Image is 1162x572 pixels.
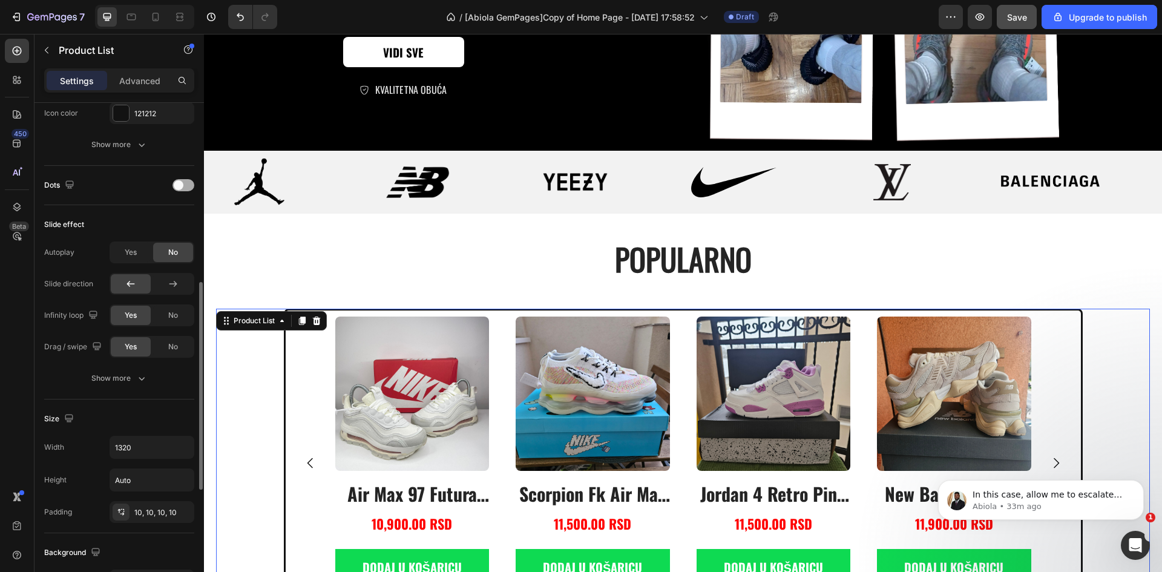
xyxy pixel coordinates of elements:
div: Slide effect [44,219,84,230]
div: 450 [11,129,29,139]
span: Draft [736,12,754,22]
div: Beta [9,222,29,231]
p: 7 [79,10,85,24]
div: 10,900.00 RSD [131,480,286,500]
span: Save [1007,12,1027,22]
div: Show more [91,372,148,384]
span: / [459,11,462,24]
span: 1 [1146,513,1155,522]
div: Padding [44,507,72,518]
p: dodaj u košaricu [159,522,258,544]
span: Yes [125,341,137,352]
h2: scorpion fk air max day [312,447,466,473]
div: Undo/Redo [228,5,277,29]
a: Air Max 97 Futura Desert Sand [131,283,286,437]
iframe: Design area [204,34,1162,572]
img: [object Object] [658,130,717,166]
button: dodaj u košaricu [673,515,827,551]
img: [object Object] [792,136,901,161]
span: No [168,247,178,258]
div: Width [44,442,64,453]
button: Upgrade to publish [1042,5,1157,29]
div: Background [44,545,103,561]
div: Dots [44,177,77,194]
button: 7 [5,5,90,29]
div: Drag / swipe [44,339,104,355]
div: dodaj u košaricu [339,522,438,544]
iframe: Intercom live chat [1121,531,1150,560]
h2: Popularno [116,204,842,246]
a: JORDAN 4 Retro Pink Oreo [493,283,647,437]
div: Autoplay [44,247,74,258]
img: [object Object] [339,130,404,166]
img: [object Object] [478,133,582,163]
div: 121212 [134,108,191,119]
h2: jordan 4 retro pink oreo [493,447,647,473]
button: Show more [44,367,194,389]
button: dodaj u košaricu [131,515,286,551]
div: Icon color [44,108,78,119]
a: New Balance 9060 (yellow) [673,283,827,437]
button: Carousel Next Arrow [835,412,869,446]
p: Settings [60,74,94,87]
span: No [168,310,178,321]
div: Show more [91,139,148,151]
div: 10, 10, 10, 10 [134,507,191,518]
input: Auto [110,469,194,491]
button: dodaj u košaricu [312,515,466,551]
div: 11,500.00 RSD [312,480,466,500]
div: Infinity loop [44,307,100,324]
div: Product List [27,281,73,292]
div: Rich Text Editor. Editing area: main [159,522,258,544]
div: Size [44,411,76,427]
button: Save [997,5,1037,29]
span: [Abiola GemPages]Copy of Home Page - [DATE] 17:58:52 [465,11,695,24]
iframe: Intercom notifications message [920,455,1162,539]
div: Height [44,475,67,485]
h2: new balance 9060 (yellow) [673,447,827,473]
div: dodaj u košaricu [700,522,799,544]
button: dodaj u košaricu [493,515,647,551]
div: dodaj u košaricu [520,522,619,544]
h2: air max 97 futura desert sand [131,447,286,473]
p: Product List [59,43,162,58]
button: Show more [44,134,194,156]
div: 11,500.00 RSD [493,480,647,500]
div: Upgrade to publish [1052,11,1147,24]
div: Slide direction [44,278,93,289]
button: Carousel Back Arrow [90,412,123,446]
input: Auto [110,436,194,458]
div: 11,900.00 RSD [673,480,827,500]
p: Advanced [119,74,160,87]
span: Yes [125,310,137,321]
a: SCORPION Fk Air Max Day [312,283,466,437]
span: No [168,341,178,352]
span: Yes [125,247,137,258]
